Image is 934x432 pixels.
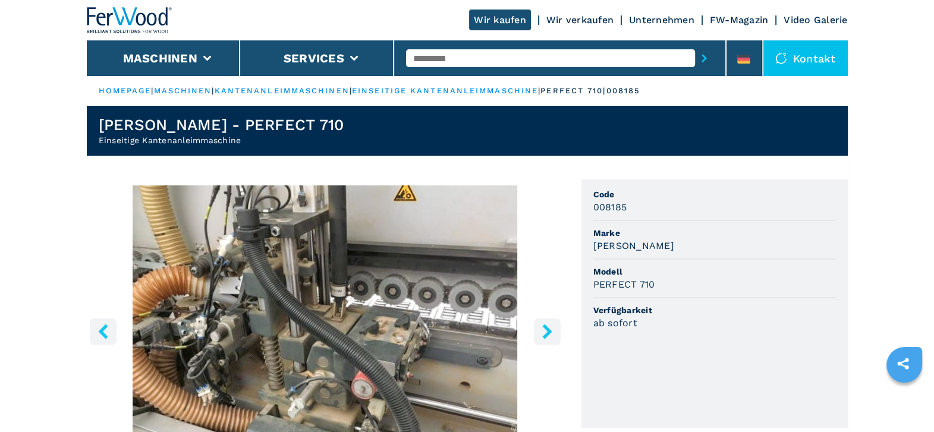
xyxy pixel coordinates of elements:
[784,14,847,26] a: Video Galerie
[763,40,848,76] div: Kontakt
[90,318,117,345] button: left-button
[606,86,640,96] p: 008185
[695,45,713,72] button: submit-button
[123,51,197,65] button: Maschinen
[593,188,836,200] span: Code
[99,134,344,146] h2: Einseitige Kantenanleimmaschine
[629,14,694,26] a: Unternehmen
[540,86,606,96] p: perfect 710 |
[534,318,561,345] button: right-button
[593,239,674,253] h3: [PERSON_NAME]
[154,86,212,95] a: maschinen
[352,86,538,95] a: einseitige kantenanleimmaschine
[284,51,344,65] button: Services
[593,227,836,239] span: Marke
[215,86,350,95] a: kantenanleimmaschinen
[593,304,836,316] span: Verfügbarkeit
[710,14,769,26] a: FW-Magazin
[151,86,153,95] span: |
[593,266,836,278] span: Modell
[593,278,655,291] h3: PERFECT 710
[593,316,637,330] h3: ab sofort
[775,52,787,64] img: Kontakt
[538,86,540,95] span: |
[546,14,614,26] a: Wir verkaufen
[883,379,925,423] iframe: Chat
[350,86,352,95] span: |
[888,349,918,379] a: sharethis
[469,10,531,30] a: Wir kaufen
[212,86,214,95] span: |
[99,86,152,95] a: HOMEPAGE
[99,115,344,134] h1: [PERSON_NAME] - PERFECT 710
[593,200,627,214] h3: 008185
[87,7,172,33] img: Ferwood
